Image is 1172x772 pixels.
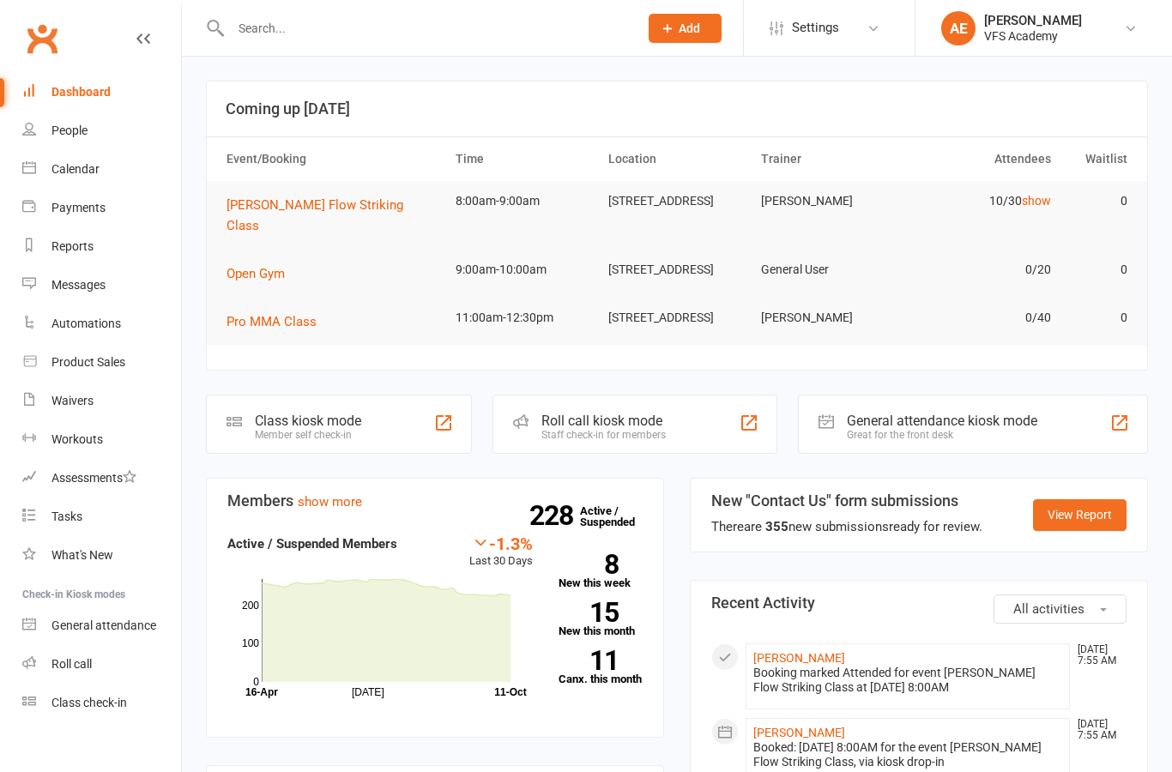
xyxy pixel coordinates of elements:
[51,201,106,214] div: Payments
[1059,298,1135,338] td: 0
[711,516,982,537] div: There are new submissions ready for review.
[51,162,100,176] div: Calendar
[847,429,1037,441] div: Great for the front desk
[227,195,440,236] button: [PERSON_NAME] Flow Striking Class
[22,305,181,343] a: Automations
[227,314,317,329] span: Pro MMA Class
[298,494,362,510] a: show more
[1059,181,1135,221] td: 0
[984,13,1082,28] div: [PERSON_NAME]
[1069,644,1126,666] time: [DATE] 7:55 AM
[448,137,601,181] th: Time
[1013,601,1084,617] span: All activities
[51,394,94,407] div: Waivers
[22,112,181,150] a: People
[22,459,181,498] a: Assessments
[1069,719,1126,741] time: [DATE] 7:55 AM
[765,519,788,534] strong: 355
[51,548,113,562] div: What's New
[711,492,982,510] h3: New "Contact Us" form submissions
[601,298,753,338] td: [STREET_ADDRESS]
[469,534,533,552] div: -1.3%
[22,606,181,645] a: General attendance kiosk mode
[559,600,619,625] strong: 15
[753,137,906,181] th: Trainer
[847,413,1037,429] div: General attendance kiosk mode
[226,16,626,40] input: Search...
[580,492,655,540] a: 228Active / Suspended
[51,317,121,330] div: Automations
[51,432,103,446] div: Workouts
[22,498,181,536] a: Tasks
[753,298,906,338] td: [PERSON_NAME]
[51,618,156,632] div: General attendance
[984,28,1082,44] div: VFS Academy
[226,100,1128,118] h3: Coming up [DATE]
[227,197,403,233] span: [PERSON_NAME] Flow Striking Class
[22,150,181,189] a: Calendar
[227,266,285,281] span: Open Gym
[51,85,111,99] div: Dashboard
[753,740,1062,769] div: Booked: [DATE] 8:00AM for the event [PERSON_NAME] Flow Striking Class, via kiosk drop-in
[219,137,448,181] th: Event/Booking
[559,602,643,636] a: 15New this month
[22,73,181,112] a: Dashboard
[227,492,643,510] h3: Members
[255,429,361,441] div: Member self check-in
[941,11,976,45] div: AE
[22,420,181,459] a: Workouts
[1059,250,1135,290] td: 0
[448,298,601,338] td: 11:00am-12:30pm
[469,534,533,570] div: Last 30 Days
[227,263,297,284] button: Open Gym
[1059,137,1135,181] th: Waitlist
[1022,194,1051,208] a: show
[51,696,127,709] div: Class check-in
[227,536,397,552] strong: Active / Suspended Members
[559,552,619,577] strong: 8
[448,181,601,221] td: 8:00am-9:00am
[22,536,181,575] a: What's New
[559,650,643,685] a: 11Canx. this month
[906,298,1059,338] td: 0/40
[753,250,906,290] td: General User
[227,311,329,332] button: Pro MMA Class
[541,429,666,441] div: Staff check-in for members
[649,14,722,43] button: Add
[22,189,181,227] a: Payments
[753,666,1062,695] div: Booking marked Attended for event [PERSON_NAME] Flow Striking Class at [DATE] 8:00AM
[753,726,845,739] a: [PERSON_NAME]
[51,471,136,485] div: Assessments
[51,657,92,671] div: Roll call
[448,250,601,290] td: 9:00am-10:00am
[51,278,106,292] div: Messages
[906,137,1059,181] th: Attendees
[601,250,753,290] td: [STREET_ADDRESS]
[22,684,181,722] a: Class kiosk mode
[906,250,1059,290] td: 0/20
[679,21,700,35] span: Add
[994,594,1127,624] button: All activities
[601,137,753,181] th: Location
[711,594,1127,612] h3: Recent Activity
[906,181,1059,221] td: 10/30
[559,648,619,673] strong: 11
[1033,499,1127,530] a: View Report
[529,503,580,528] strong: 228
[601,181,753,221] td: [STREET_ADDRESS]
[255,413,361,429] div: Class kiosk mode
[22,645,181,684] a: Roll call
[753,181,906,221] td: [PERSON_NAME]
[22,382,181,420] a: Waivers
[753,651,845,665] a: [PERSON_NAME]
[22,266,181,305] a: Messages
[22,343,181,382] a: Product Sales
[541,413,666,429] div: Roll call kiosk mode
[792,9,839,47] span: Settings
[51,124,88,137] div: People
[51,510,82,523] div: Tasks
[22,227,181,266] a: Reports
[51,239,94,253] div: Reports
[51,355,125,369] div: Product Sales
[21,17,63,60] a: Clubworx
